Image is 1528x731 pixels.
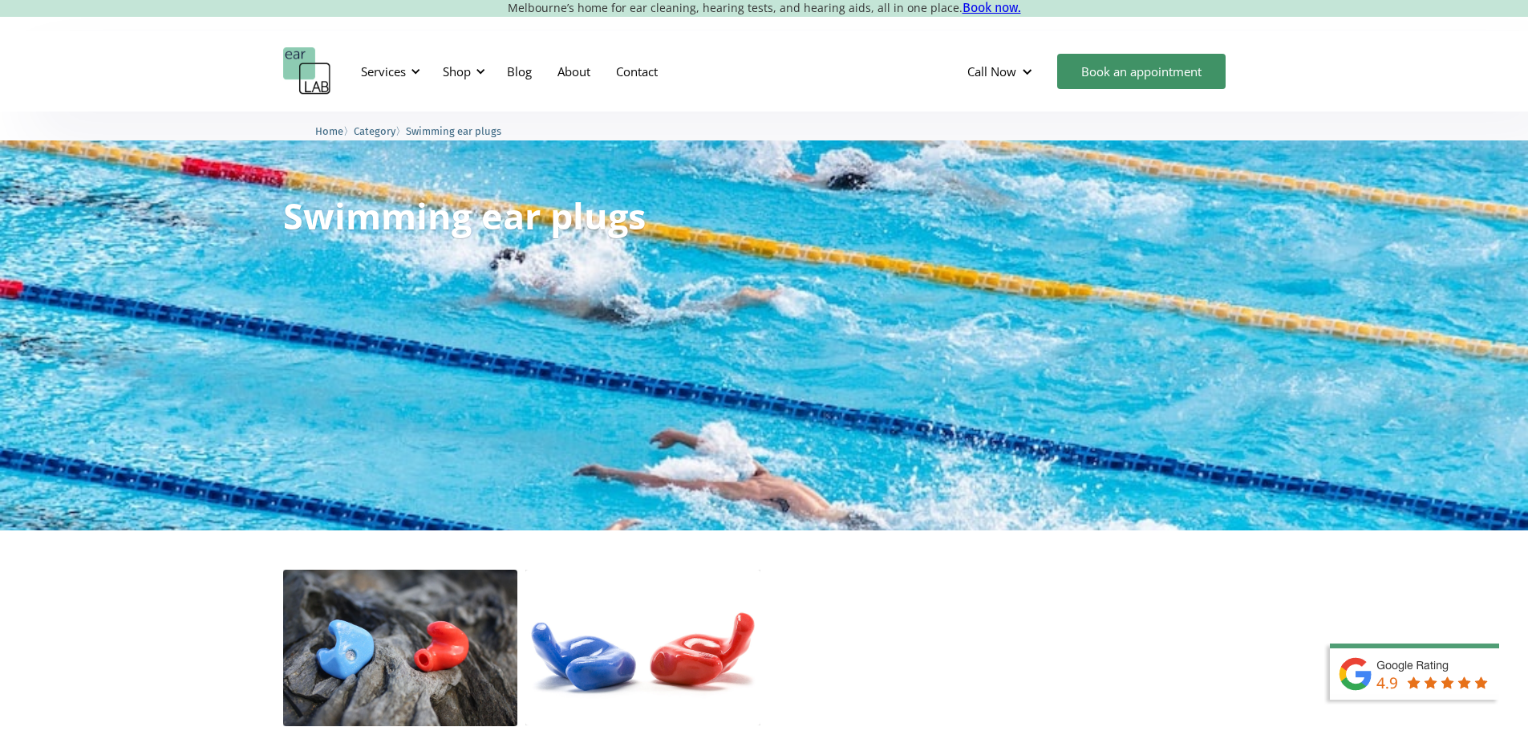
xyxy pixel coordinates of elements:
[603,48,671,95] a: Contact
[406,125,501,137] span: Swimming ear plugs
[433,47,490,95] div: Shop
[494,48,545,95] a: Blog
[315,125,343,137] span: Home
[361,63,406,79] div: Services
[406,123,501,138] a: Swimming ear plugs
[283,197,646,234] h1: Swimming ear plugs
[954,47,1049,95] div: Call Now
[354,125,395,137] span: Category
[351,47,425,95] div: Services
[315,123,343,138] a: Home
[283,570,518,726] img: Pro-Aquaz
[967,63,1016,79] div: Call Now
[443,63,471,79] div: Shop
[525,570,760,725] img: Swim Plugs - Pair
[283,47,331,95] a: home
[545,48,603,95] a: About
[1057,54,1226,89] a: Book an appointment
[354,123,395,138] a: Category
[315,123,354,140] li: 〉
[354,123,406,140] li: 〉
